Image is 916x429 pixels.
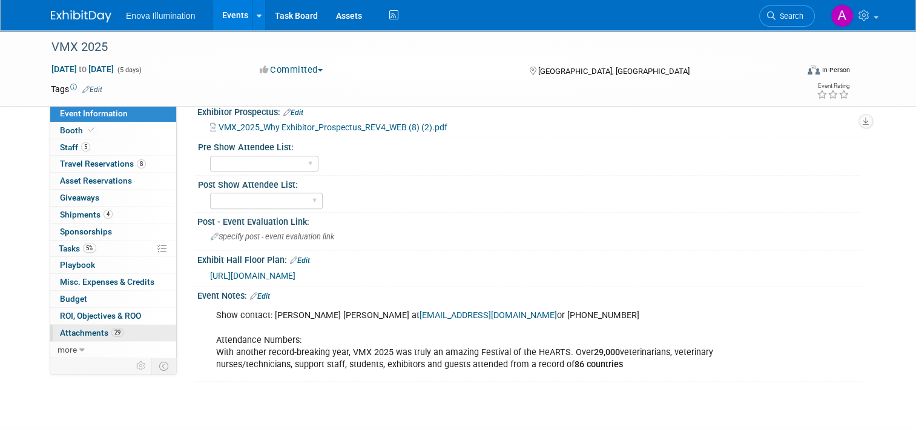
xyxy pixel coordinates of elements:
b: 86 countries [575,359,623,370]
span: Enova Illumination [126,11,195,21]
span: Asset Reservations [60,176,132,185]
a: Travel Reservations8 [50,156,176,172]
span: Travel Reservations [60,159,146,168]
a: ROI, Objectives & ROO [50,308,176,324]
a: Edit [290,256,310,265]
td: Tags [51,83,102,95]
span: Specify post - event evaluation link [211,232,334,241]
a: Misc. Expenses & Credits [50,274,176,290]
div: In-Person [822,65,850,75]
div: Event Format [732,63,850,81]
span: Booth [60,125,97,135]
a: Edit [82,85,102,94]
span: Tasks [59,244,96,253]
span: Sponsorships [60,227,112,236]
span: VMX_2025_Why Exhibitor_Prospectus_REV4_WEB (8) (2).pdf [219,122,447,132]
span: [GEOGRAPHIC_DATA], [GEOGRAPHIC_DATA] [538,67,690,76]
span: Event Information [60,108,128,118]
button: Committed [255,64,328,76]
a: more [50,342,176,358]
span: [DATE] [DATE] [51,64,114,75]
a: Attachments29 [50,325,176,341]
div: Pre Show Attendee List: [198,138,860,153]
a: Event Information [50,105,176,122]
span: Staff [60,142,90,152]
span: Budget [60,294,87,304]
a: Sponsorships [50,224,176,240]
a: [URL][DOMAIN_NAME] [210,271,295,281]
span: ROI, Objectives & ROO [60,311,141,321]
span: 8 [137,159,146,168]
div: VMX 2025 [47,36,782,58]
div: Show contact: [PERSON_NAME] [PERSON_NAME] at or [PHONE_NUMBER] Attendance Numbers: With another r... [208,304,736,376]
div: Post - Event Evaluation Link: [197,213,865,228]
a: Booth [50,122,176,139]
a: Search [759,5,815,27]
a: Shipments4 [50,207,176,223]
span: Misc. Expenses & Credits [60,277,154,287]
a: Budget [50,291,176,307]
td: Toggle Event Tabs [152,358,177,374]
a: Edit [250,292,270,301]
div: Post Show Attendee List: [198,176,860,191]
span: more [58,345,77,354]
b: 29,000 [594,347,620,358]
img: Andrea Miller [831,4,854,27]
span: Search [776,12,803,21]
div: Event Rating [817,83,849,89]
span: 5% [83,244,96,253]
a: Staff5 [50,139,176,156]
a: Edit [283,108,303,117]
a: Giveaways [50,190,176,206]
span: Giveaways [60,193,99,202]
img: Format-Inperson.png [808,65,820,75]
span: 29 [111,328,124,337]
a: [EMAIL_ADDRESS][DOMAIN_NAME] [420,310,557,321]
td: Personalize Event Tab Strip [131,358,152,374]
a: Playbook [50,257,176,273]
img: ExhibitDay [51,10,111,22]
i: Booth reservation complete [88,127,94,133]
a: VMX_2025_Why Exhibitor_Prospectus_REV4_WEB (8) (2).pdf [210,122,447,132]
span: (5 days) [116,66,142,74]
div: Exhibit Hall Floor Plan: [197,251,865,267]
a: Tasks5% [50,241,176,257]
div: Exhibitor Prospectus: [197,103,865,119]
a: Asset Reservations [50,173,176,189]
div: Event Notes: [197,287,865,302]
span: to [77,64,88,74]
span: Playbook [60,260,95,270]
span: Shipments [60,210,113,219]
span: 4 [104,210,113,219]
span: Attachments [60,328,124,338]
span: 5 [81,142,90,151]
